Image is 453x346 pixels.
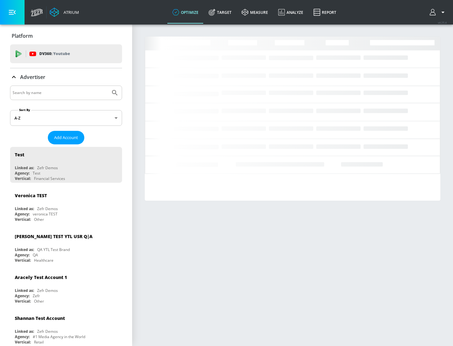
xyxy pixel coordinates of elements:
div: Aracely Test Account 1 [15,274,67,280]
div: Other [34,217,44,222]
div: QA YTL Test Brand [37,247,70,252]
div: [PERSON_NAME] TEST YTL USR Q|A [15,233,92,239]
div: Agency: [15,170,30,176]
a: optimize [167,1,204,24]
div: Other [34,299,44,304]
input: Search by name [13,89,108,97]
a: Analyze [273,1,308,24]
a: measure [237,1,273,24]
div: [PERSON_NAME] TEST YTL USR Q|ALinked as:QA YTL Test BrandAgency:QAVertical:Healthcare [10,229,122,265]
div: Agency: [15,293,30,299]
div: Atrium [61,9,79,15]
div: Linked as: [15,165,34,170]
span: v 4.25.4 [438,21,447,24]
div: Zefr Demos [37,206,58,211]
div: A-Z [10,110,122,126]
a: Target [204,1,237,24]
p: Platform [12,32,33,39]
div: Aracely Test Account 1Linked as:Zefr DemosAgency:ZefrVertical:Other [10,270,122,305]
div: Veronica TESTLinked as:Zefr DemosAgency:veronica TESTVertical:Other [10,188,122,224]
span: Add Account [54,134,78,141]
label: Sort By [18,108,31,112]
div: Veronica TEST [15,193,47,198]
div: Test [15,152,24,158]
div: Agency: [15,252,30,258]
div: Retail [34,339,44,345]
div: Agency: [15,211,30,217]
div: Healthcare [34,258,53,263]
p: Advertiser [20,74,45,81]
div: Linked as: [15,247,34,252]
div: Linked as: [15,206,34,211]
div: Linked as: [15,329,34,334]
button: Add Account [48,131,84,144]
div: TestLinked as:Zefr DemosAgency:TestVertical:Financial Services [10,147,122,183]
div: Vertical: [15,258,31,263]
div: Advertiser [10,68,122,86]
div: Zefr Demos [37,329,58,334]
div: Linked as: [15,288,34,293]
a: Atrium [50,8,79,17]
div: Platform [10,27,122,45]
div: Vertical: [15,217,31,222]
div: Zefr Demos [37,165,58,170]
div: Vertical: [15,176,31,181]
div: Shannan Test Account [15,315,65,321]
div: Zefr Demos [37,288,58,293]
p: DV360: [39,50,70,57]
div: #1 Media Agency in the World [33,334,85,339]
div: veronica TEST [33,211,58,217]
div: Test [33,170,40,176]
div: Zefr [33,293,40,299]
div: Financial Services [34,176,65,181]
p: Youtube [53,50,70,57]
div: Agency: [15,334,30,339]
div: Vertical: [15,299,31,304]
div: Vertical: [15,339,31,345]
div: DV360: Youtube [10,44,122,63]
a: Report [308,1,341,24]
div: QA [33,252,38,258]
